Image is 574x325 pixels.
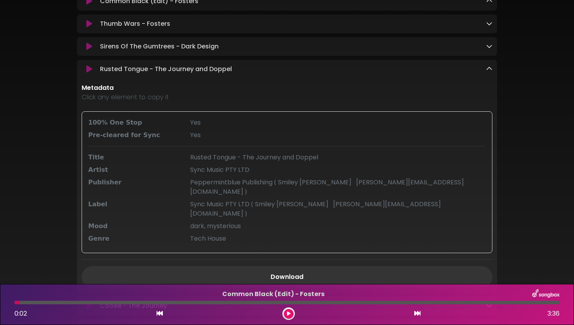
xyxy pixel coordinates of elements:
[190,200,250,209] span: Sync Music PTY LTD
[84,153,185,162] div: Title
[190,153,318,162] span: Rusted Tongue - The Journey and Doppel
[84,130,185,140] div: Pre-cleared for Sync
[547,309,560,318] span: 3:36
[82,266,492,288] a: Download
[190,165,250,174] span: Sync Music PTY LTD
[190,221,241,230] span: dark, mysterious
[84,200,185,218] div: Label
[190,178,273,187] span: Peppermintblue Publishing
[532,289,560,299] img: songbox-logo-white.png
[185,200,491,218] div: ( )
[84,221,185,231] div: Mood
[84,178,185,196] div: Publisher
[14,309,27,318] span: 0:02
[100,64,486,74] p: Rusted Tongue - The Journey and Doppel
[190,130,201,139] span: Yes
[84,118,185,127] div: 100% One Stop
[185,178,491,196] div: ( )
[190,178,464,196] span: Smiley [PERSON_NAME] [PERSON_NAME][EMAIL_ADDRESS][DOMAIN_NAME]
[190,118,201,127] span: Yes
[82,83,492,93] p: Metadata
[190,234,226,243] span: Tech House
[82,93,492,102] p: Click any element to copy it
[14,289,532,299] p: Common Black (Edit) - Fosters
[190,200,441,218] span: Smiley [PERSON_NAME] [PERSON_NAME][EMAIL_ADDRESS][DOMAIN_NAME]
[100,19,486,29] p: Thumb Wars - Fosters
[84,234,185,243] div: Genre
[100,42,486,51] p: Sirens Of The Gumtrees - Dark Design
[84,165,185,175] div: Artist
